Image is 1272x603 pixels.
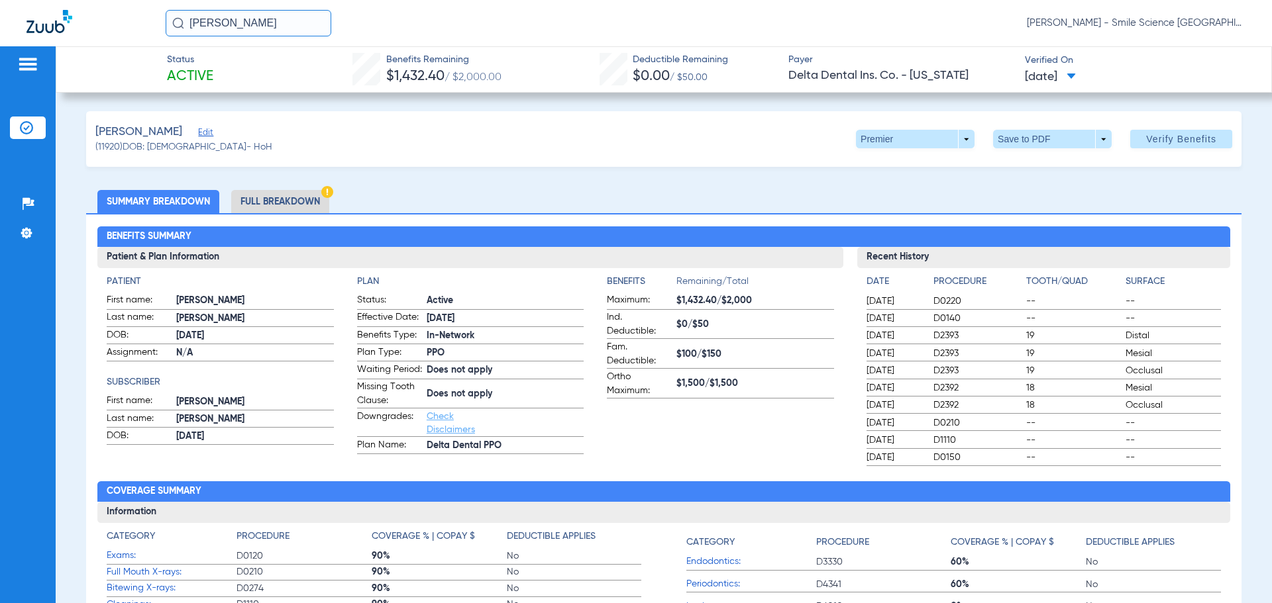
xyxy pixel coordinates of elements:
[1086,578,1221,591] span: No
[231,190,329,213] li: Full Breakdown
[198,128,210,140] span: Edit
[933,451,1022,464] span: D0150
[933,275,1022,289] h4: Procedure
[507,530,596,543] h4: Deductible Applies
[427,412,475,434] a: Check Disclaimers
[357,328,422,344] span: Benefits Type:
[1126,381,1220,394] span: Mesial
[816,578,951,591] span: D4341
[933,295,1022,308] span: D0220
[993,130,1112,148] button: Save to PDF
[676,294,833,308] span: $1,432.40/$2,000
[607,275,676,293] app-breakdown-title: Benefits
[607,370,672,398] span: Ortho Maximum:
[788,53,1014,67] span: Payer
[607,340,672,368] span: Fam. Deductible:
[427,363,584,377] span: Does not apply
[357,410,422,436] span: Downgrades:
[1126,364,1220,377] span: Occlusal
[107,394,172,410] span: First name:
[357,380,422,408] span: Missing Tooth Clause:
[1126,398,1220,412] span: Occlusal
[237,549,372,563] span: D0120
[1126,434,1220,447] span: --
[107,310,172,326] span: Last name:
[357,275,584,289] h4: Plan
[176,395,333,409] span: [PERSON_NAME]
[607,293,672,309] span: Maximum:
[1026,364,1121,377] span: 19
[867,295,922,308] span: [DATE]
[1026,312,1121,325] span: --
[1026,329,1121,342] span: 19
[816,530,951,554] app-breakdown-title: Procedure
[933,398,1022,412] span: D2392
[1026,381,1121,394] span: 18
[176,294,333,308] span: [PERSON_NAME]
[372,582,507,595] span: 90%
[933,347,1022,360] span: D2393
[107,375,333,389] h4: Subscriber
[17,56,38,72] img: hamburger-icon
[933,275,1022,293] app-breakdown-title: Procedure
[933,381,1022,394] span: D2392
[1026,275,1121,293] app-breakdown-title: Tooth/Quad
[1126,329,1220,342] span: Distal
[97,247,843,268] h3: Patient & Plan Information
[1126,451,1220,464] span: --
[933,434,1022,447] span: D1110
[107,581,237,595] span: Bitewing X-rays:
[1026,434,1121,447] span: --
[321,186,333,198] img: Hazard
[867,312,922,325] span: [DATE]
[676,348,833,361] span: $100/$150
[867,451,922,464] span: [DATE]
[1146,134,1216,144] span: Verify Benefits
[176,329,333,343] span: [DATE]
[97,190,219,213] li: Summary Breakdown
[372,530,507,548] app-breakdown-title: Coverage % | Copay $
[867,364,922,377] span: [DATE]
[107,293,172,309] span: First name:
[670,73,708,82] span: / $50.00
[167,53,213,67] span: Status
[1025,54,1250,68] span: Verified On
[176,312,333,326] span: [PERSON_NAME]
[933,364,1022,377] span: D2393
[372,565,507,579] span: 90%
[237,530,372,548] app-breakdown-title: Procedure
[427,387,584,401] span: Does not apply
[427,329,584,343] span: In-Network
[856,130,975,148] button: Premier
[933,416,1022,430] span: D0210
[1027,17,1245,30] span: [PERSON_NAME] - Smile Science [GEOGRAPHIC_DATA]
[107,412,172,428] span: Last name:
[1126,275,1220,293] app-breakdown-title: Surface
[107,346,172,361] span: Assignment:
[1025,69,1076,85] span: [DATE]
[951,578,1086,591] span: 60%
[95,140,272,154] span: (11920) DOB: [DEMOGRAPHIC_DATA] - HoH
[97,226,1230,248] h2: Benefits Summary
[686,530,816,554] app-breakdown-title: Category
[97,502,1230,523] h3: Information
[445,72,502,83] span: / $2,000.00
[1026,398,1121,412] span: 18
[933,329,1022,342] span: D2393
[857,247,1230,268] h3: Recent History
[1086,530,1221,554] app-breakdown-title: Deductible Applies
[176,346,333,360] span: N/A
[237,582,372,595] span: D0274
[166,10,331,36] input: Search for patients
[1026,416,1121,430] span: --
[1206,539,1272,603] div: Chat Widget
[816,555,951,569] span: D3330
[951,555,1086,569] span: 60%
[95,124,182,140] span: [PERSON_NAME]
[686,577,816,591] span: Periodontics:
[427,439,584,453] span: Delta Dental PPO
[686,555,816,569] span: Endodontics:
[867,275,922,293] app-breakdown-title: Date
[867,329,922,342] span: [DATE]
